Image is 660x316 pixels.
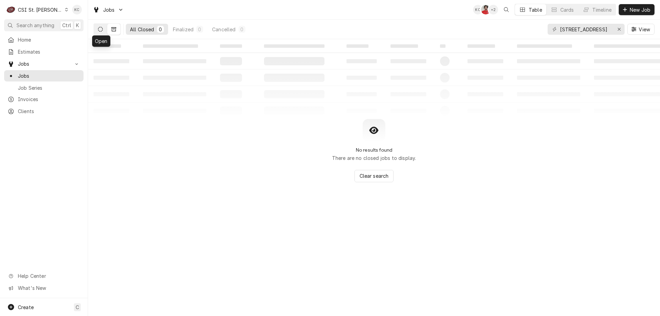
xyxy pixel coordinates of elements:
div: Finalized [173,26,194,33]
span: Home [18,36,80,43]
div: Nicholas Faubert's Avatar [481,5,491,14]
span: Jobs [18,60,70,67]
div: KC [72,5,82,14]
div: + 2 [488,5,498,14]
span: ‌ [346,44,368,48]
button: Search anythingCtrlK [4,19,84,31]
table: All Closed Jobs List Loading [88,39,660,119]
a: Go to What's New [4,282,84,294]
div: KC [473,5,483,14]
span: Invoices [18,96,80,103]
span: ‌ [440,44,445,48]
span: Search anything [16,22,54,29]
span: K [76,22,79,29]
a: Estimates [4,46,84,57]
div: 0 [198,26,202,33]
input: Keyword search [560,24,612,35]
div: C [6,5,16,14]
span: ‌ [220,44,242,48]
p: There are no closed jobs to display. [332,154,416,162]
span: Ctrl [62,22,71,29]
div: NF [481,5,491,14]
div: Open [92,35,110,47]
button: New Job [619,4,654,15]
span: New Job [628,6,652,13]
span: Jobs [103,6,115,13]
div: 0 [158,26,163,33]
span: C [76,304,79,311]
a: Go to Jobs [90,4,126,15]
div: CSI St. Louis's Avatar [6,5,16,14]
h2: No results found [356,147,393,153]
span: What's New [18,284,79,292]
div: Cards [560,6,574,13]
span: View [637,26,651,33]
div: Kelly Christen's Avatar [72,5,82,14]
span: Jobs [18,72,80,79]
a: Clients [4,106,84,117]
div: 0 [240,26,244,33]
button: Open search [501,4,512,15]
span: ‌ [143,44,198,48]
a: Job Series [4,82,84,94]
span: ‌ [264,44,324,48]
button: Clear search [354,170,394,182]
div: Table [529,6,542,13]
span: Clients [18,108,80,115]
span: ‌ [467,44,495,48]
a: Jobs [4,70,84,81]
div: All Closed [130,26,154,33]
div: Kelly Christen's Avatar [473,5,483,14]
span: Clear search [358,172,390,179]
a: Go to Help Center [4,270,84,282]
span: Create [18,304,34,310]
a: Home [4,34,84,45]
a: Invoices [4,94,84,105]
div: CSI St. [PERSON_NAME] [18,6,63,13]
div: Cancelled [212,26,235,33]
span: Job Series [18,84,80,91]
span: ‌ [390,44,418,48]
button: View [627,24,654,35]
span: Help Center [18,272,79,280]
span: Estimates [18,48,80,55]
a: Go to Jobs [4,58,84,69]
div: Timeline [592,6,612,13]
span: ‌ [517,44,572,48]
button: Erase input [614,24,625,35]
